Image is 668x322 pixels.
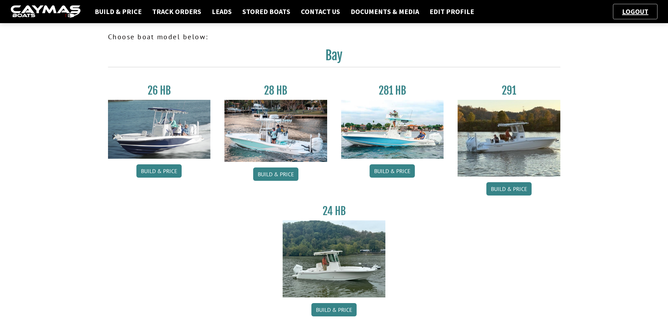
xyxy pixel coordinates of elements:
img: 291_Thumbnail.jpg [458,100,560,177]
h2: Bay [108,48,560,67]
a: Documents & Media [347,7,423,16]
img: caymas-dealer-connect-2ed40d3bc7270c1d8d7ffb4b79bf05adc795679939227970def78ec6f6c03838.gif [11,5,81,18]
h3: 24 HB [283,205,385,218]
a: Logout [619,7,652,16]
a: Build & Price [486,182,532,196]
img: 28-hb-twin.jpg [341,100,444,159]
a: Build & Price [136,164,182,178]
img: 24_HB_thumbnail.jpg [283,220,385,297]
a: Contact Us [297,7,344,16]
a: Build & Price [91,7,145,16]
a: Edit Profile [426,7,478,16]
img: 26_new_photo_resized.jpg [108,100,211,159]
h3: 281 HB [341,84,444,97]
h3: 28 HB [224,84,327,97]
a: Track Orders [149,7,205,16]
a: Leads [208,7,235,16]
a: Stored Boats [239,7,294,16]
a: Build & Price [253,167,298,181]
img: 28_hb_thumbnail_for_caymas_connect.jpg [224,100,327,162]
p: Choose boat model below: [108,32,560,42]
a: Build & Price [370,164,415,178]
h3: 291 [458,84,560,97]
h3: 26 HB [108,84,211,97]
a: Build & Price [311,303,357,316]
